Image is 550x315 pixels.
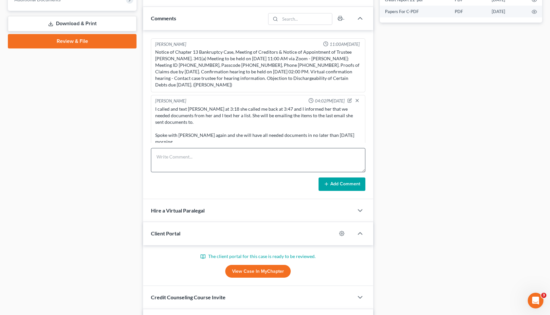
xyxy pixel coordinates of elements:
span: Credit Counseling Course Invite [151,294,226,300]
span: 11:00AM[DATE] [330,41,360,47]
button: Add Comment [319,177,365,191]
div: I called and text [PERSON_NAME] at 3:18 she called me back at 3:47 and I informed her that we nee... [155,106,361,145]
td: Papers For C-PDF [380,6,449,17]
input: Search... [280,13,332,25]
span: 04:02PM[DATE] [315,98,345,104]
div: [PERSON_NAME] [155,41,186,47]
div: [PERSON_NAME] [155,98,186,104]
div: Notice of Chapter 13 Bankruptcy Case, Meeting of Creditors & Notice of Appointment of Trustee [PE... [155,49,361,88]
span: Comments [151,15,176,21]
td: [DATE] [486,6,526,17]
span: Client Portal [151,230,180,236]
span: 3 [541,293,546,298]
a: View Case in MyChapter [225,265,291,278]
iframe: Intercom live chat [528,293,543,308]
td: PDF [449,6,486,17]
span: Hire a Virtual Paralegal [151,207,205,213]
a: Review & File [8,34,137,48]
a: Download & Print [8,16,137,31]
p: The client portal for this case is ready to be reviewed. [151,253,365,260]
